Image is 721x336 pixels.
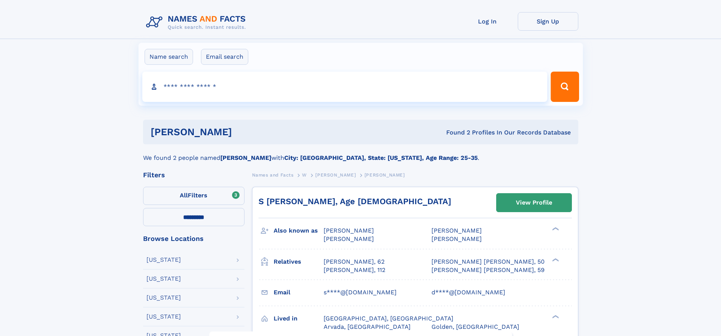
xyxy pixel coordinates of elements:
[431,227,482,234] span: [PERSON_NAME]
[324,235,374,242] span: [PERSON_NAME]
[259,197,451,206] a: S [PERSON_NAME], Age [DEMOGRAPHIC_DATA]
[302,172,307,178] span: W
[457,12,518,31] a: Log In
[146,276,181,282] div: [US_STATE]
[497,194,572,212] a: View Profile
[431,258,545,266] a: [PERSON_NAME] [PERSON_NAME], 50
[324,258,385,266] a: [PERSON_NAME], 62
[143,187,244,205] label: Filters
[550,314,559,319] div: ❯
[431,235,482,242] span: [PERSON_NAME]
[324,227,374,234] span: [PERSON_NAME]
[431,266,545,274] a: [PERSON_NAME] [PERSON_NAME], 59
[143,144,578,163] div: We found 2 people named with .
[143,12,252,33] img: Logo Names and Facts
[142,72,548,102] input: search input
[324,266,385,274] a: [PERSON_NAME], 112
[274,286,324,299] h3: Email
[324,323,411,330] span: Arvada, [GEOGRAPHIC_DATA]
[315,172,356,178] span: [PERSON_NAME]
[284,154,478,161] b: City: [GEOGRAPHIC_DATA], State: [US_STATE], Age Range: 25-35
[550,257,559,262] div: ❯
[146,295,181,301] div: [US_STATE]
[274,255,324,268] h3: Relatives
[551,72,579,102] button: Search Button
[146,257,181,263] div: [US_STATE]
[252,170,294,180] a: Names and Facts
[143,172,244,178] div: Filters
[315,170,356,180] a: [PERSON_NAME]
[550,227,559,231] div: ❯
[339,128,571,137] div: Found 2 Profiles In Our Records Database
[364,172,405,178] span: [PERSON_NAME]
[145,49,193,65] label: Name search
[146,314,181,320] div: [US_STATE]
[220,154,271,161] b: [PERSON_NAME]
[518,12,578,31] a: Sign Up
[274,224,324,237] h3: Also known as
[151,127,339,137] h1: [PERSON_NAME]
[143,235,244,242] div: Browse Locations
[180,192,188,199] span: All
[274,312,324,325] h3: Lived in
[516,194,552,211] div: View Profile
[201,49,248,65] label: Email search
[302,170,307,180] a: W
[431,323,519,330] span: Golden, [GEOGRAPHIC_DATA]
[324,315,453,322] span: [GEOGRAPHIC_DATA], [GEOGRAPHIC_DATA]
